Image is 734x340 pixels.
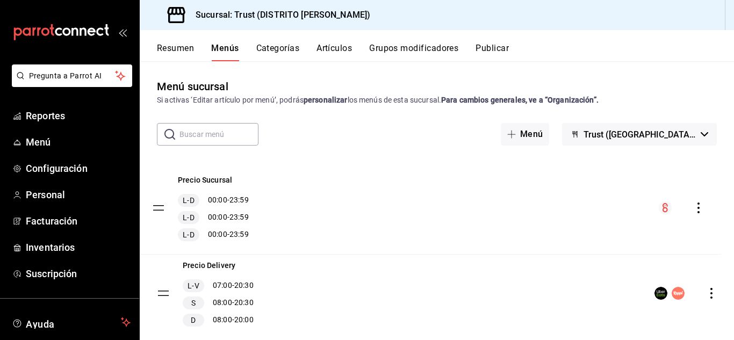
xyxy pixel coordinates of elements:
[26,108,131,123] span: Reportes
[29,70,116,82] span: Pregunta a Parrot AI
[501,123,550,146] button: Menú
[8,78,132,89] a: Pregunta a Parrot AI
[118,28,127,37] button: open_drawer_menu
[211,43,239,61] button: Menús
[706,288,717,299] button: actions
[369,43,458,61] button: Grupos modificadores
[26,214,131,228] span: Facturación
[256,43,300,61] button: Categorías
[26,187,131,202] span: Personal
[183,314,254,327] div: 08:00 - 20:00
[187,9,370,21] h3: Sucursal: Trust (DISTRITO [PERSON_NAME])
[26,316,117,329] span: Ayuda
[584,129,696,140] span: Trust ([GEOGRAPHIC_DATA][PERSON_NAME])
[476,43,509,61] button: Publicar
[562,123,717,146] button: Trust ([GEOGRAPHIC_DATA][PERSON_NAME])
[189,298,198,308] span: S
[189,315,198,325] span: D
[26,266,131,281] span: Suscripción
[157,43,734,61] div: navigation tabs
[183,296,254,309] div: 08:00 - 20:30
[26,161,131,176] span: Configuración
[157,43,194,61] button: Resumen
[12,64,132,87] button: Pregunta a Parrot AI
[26,240,131,255] span: Inventarios
[157,287,170,300] button: drag
[157,95,717,106] div: Si activas ‘Editar artículo por menú’, podrás los menús de esta sucursal.
[179,124,258,145] input: Buscar menú
[183,279,254,292] div: 07:00 - 20:30
[185,280,201,291] span: L-V
[26,135,131,149] span: Menú
[316,43,352,61] button: Artículos
[304,96,348,104] strong: personalizar
[157,78,228,95] div: Menú sucursal
[183,260,235,271] button: Precio Delivery
[441,96,599,104] strong: Para cambios generales, ve a “Organización”.
[140,154,734,340] table: menu-maker-table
